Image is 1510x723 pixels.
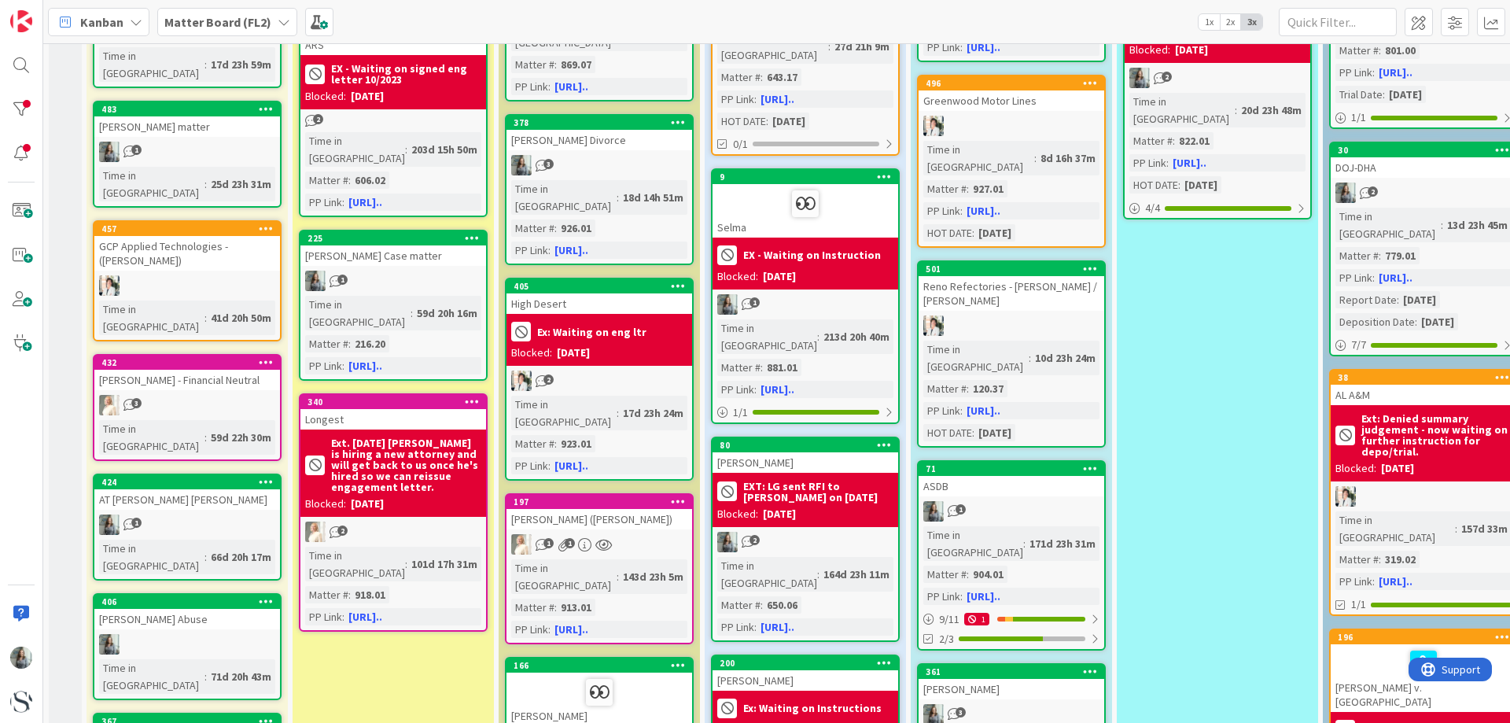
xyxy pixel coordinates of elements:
div: HOT DATE [923,224,972,242]
span: : [617,189,619,206]
span: : [761,359,763,376]
div: LG [94,515,280,535]
div: 9 [713,170,898,184]
a: [URL].. [761,92,794,106]
span: : [960,39,963,56]
div: Time in [GEOGRAPHIC_DATA] [923,141,1034,175]
div: PP Link [923,39,960,56]
span: : [548,78,551,95]
div: 822.01 [1175,132,1214,149]
img: LG [10,647,32,669]
span: : [967,180,969,197]
div: 457 [94,222,280,236]
div: 361[PERSON_NAME] [919,665,1104,699]
span: : [1029,349,1031,367]
div: PP Link [1129,154,1166,172]
a: [URL].. [348,610,382,624]
span: : [1415,313,1417,330]
span: : [972,424,974,441]
div: Blocked: [511,345,552,361]
div: 9 [720,172,898,183]
span: 0/1 [733,136,748,153]
div: 25d 23h 31m [207,175,275,193]
div: [DATE] [1175,42,1208,58]
span: : [766,113,768,130]
span: : [1166,154,1169,172]
div: Report Date [1335,291,1397,308]
img: avatar [10,691,32,713]
img: LG [717,532,738,552]
img: LG [305,271,326,291]
a: [URL].. [1379,574,1412,588]
span: : [548,457,551,474]
div: 225 [300,231,486,245]
span: 2 [1368,186,1378,197]
div: 405High Desert [506,279,692,314]
div: 80 [720,440,898,451]
div: Time in [GEOGRAPHIC_DATA] [99,47,204,82]
a: [URL].. [967,404,1000,418]
div: Trial Date [1335,86,1383,103]
img: LG [1335,183,1356,203]
div: 80[PERSON_NAME] [713,438,898,473]
span: : [342,194,344,211]
div: Time in [GEOGRAPHIC_DATA] [99,167,204,201]
div: 457 [101,223,280,234]
a: [URL].. [761,620,794,634]
div: Time in [GEOGRAPHIC_DATA] [511,180,617,215]
div: Blocked: [1129,42,1170,58]
span: : [960,402,963,419]
div: 18d 14h 51m [619,189,687,206]
div: 406 [94,595,280,609]
div: 59d 22h 30m [207,429,275,446]
div: 378[PERSON_NAME] Divorce [506,116,692,150]
div: 200 [713,656,898,670]
div: 197 [506,495,692,509]
a: [URL].. [967,204,1000,218]
div: 20d 23h 48m [1237,101,1306,119]
div: [PERSON_NAME] - Financial Neutral [94,370,280,390]
span: : [204,175,207,193]
b: EX - Waiting on signed eng letter 10/2023 [331,63,481,85]
div: 881.01 [763,359,801,376]
a: [URL].. [554,243,588,257]
div: Time in [GEOGRAPHIC_DATA] [923,341,1029,375]
div: Blocked: [1335,460,1376,477]
div: [DATE] [1417,313,1458,330]
img: LG [99,142,120,162]
div: 424AT [PERSON_NAME] [PERSON_NAME] [94,475,280,510]
div: [PERSON_NAME] Divorce [506,130,692,150]
div: Time in [GEOGRAPHIC_DATA] [511,396,617,430]
span: : [754,90,757,108]
div: 501 [919,262,1104,276]
div: PP Link [305,357,342,374]
div: Greenwood Motor Lines [919,90,1104,111]
div: 432 [101,357,280,368]
div: 378 [514,117,692,128]
a: [URL].. [1379,65,1412,79]
div: LG [713,532,898,552]
span: : [204,309,207,326]
span: : [348,172,351,189]
span: 3 [543,159,554,169]
div: [DATE] [351,88,384,105]
span: Kanban [80,13,123,31]
span: : [554,435,557,452]
div: 197[PERSON_NAME] ([PERSON_NAME]) [506,495,692,529]
div: 406[PERSON_NAME] Abuse [94,595,280,629]
span: 3 [131,398,142,408]
div: Reno Refectories - [PERSON_NAME] / [PERSON_NAME] [919,276,1104,311]
div: 216.20 [351,335,389,352]
span: 2 [313,114,323,124]
span: : [967,380,969,397]
div: KS [94,395,280,415]
div: [DATE] [763,268,796,285]
div: [PERSON_NAME] [713,452,898,473]
div: 361 [919,665,1104,679]
a: [URL].. [348,195,382,209]
img: LG [717,294,738,315]
div: [DATE] [557,345,590,361]
div: KT [94,275,280,296]
div: Matter # [1335,247,1379,264]
div: Time in [GEOGRAPHIC_DATA] [1129,93,1235,127]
